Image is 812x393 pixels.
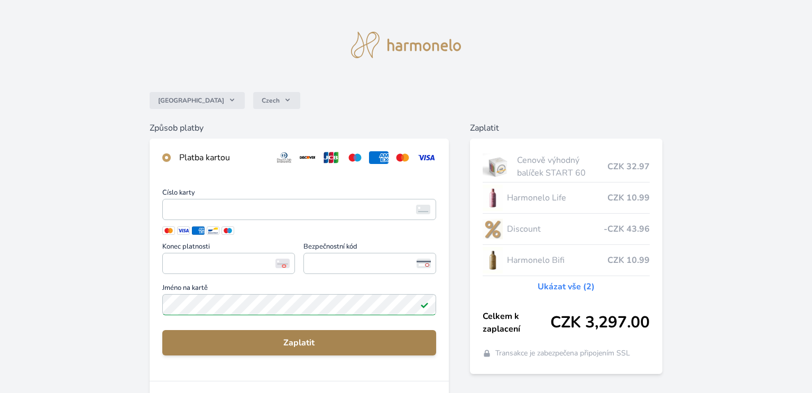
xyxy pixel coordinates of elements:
iframe: Iframe pro číslo karty [167,202,431,217]
img: Konec platnosti [275,259,290,268]
img: amex.svg [369,151,389,164]
span: Jméno na kartě [162,285,436,294]
button: [GEOGRAPHIC_DATA] [150,92,245,109]
span: Zaplatit [171,336,428,349]
span: CZK 10.99 [607,254,650,267]
img: start.jpg [483,153,513,180]
img: diners.svg [274,151,294,164]
span: CZK 10.99 [607,191,650,204]
span: Číslo karty [162,189,436,199]
span: Czech [262,96,280,105]
iframe: Iframe pro bezpečnostní kód [308,256,431,271]
span: Harmonelo Bifi [507,254,607,267]
img: card [416,205,430,214]
button: Zaplatit [162,330,436,355]
img: discover.svg [298,151,318,164]
span: CZK 3,297.00 [550,313,650,332]
h6: Zaplatit [470,122,662,134]
span: Bezpečnostní kód [303,243,436,253]
a: Ukázat vše (2) [538,280,595,293]
span: CZK 32.97 [607,160,650,173]
iframe: Iframe pro datum vypršení platnosti [167,256,290,271]
img: logo.svg [351,32,461,58]
span: Transakce je zabezpečena připojením SSL [495,348,630,359]
img: jcb.svg [321,151,341,164]
button: Czech [253,92,300,109]
img: maestro.svg [345,151,365,164]
div: Platba kartou [179,151,266,164]
input: Jméno na kartěPlatné pole [162,294,436,315]
span: Celkem k zaplacení [483,310,550,335]
img: visa.svg [417,151,436,164]
span: Konec platnosti [162,243,295,253]
h6: Způsob platby [150,122,449,134]
span: Discount [507,223,604,235]
span: Harmonelo Life [507,191,607,204]
img: CLEAN_BIFI_se_stinem_x-lo.jpg [483,247,503,273]
img: Platné pole [420,300,429,309]
span: -CZK 43.96 [604,223,650,235]
img: mc.svg [393,151,412,164]
img: CLEAN_LIFE_se_stinem_x-lo.jpg [483,185,503,211]
span: Cenově výhodný balíček START 60 [517,154,607,179]
img: discount-lo.png [483,216,503,242]
span: [GEOGRAPHIC_DATA] [158,96,224,105]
